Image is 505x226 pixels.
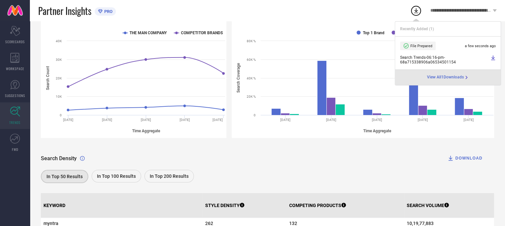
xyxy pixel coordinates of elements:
text: 0 [254,113,256,117]
text: 20K [56,76,62,80]
span: TRENDS [9,120,21,125]
text: 80K % [247,39,256,43]
tspan: Search Coverage [236,63,241,93]
text: THE MAN COMPANY [129,31,167,35]
span: Recently Added ( 1 ) [400,27,434,31]
p: COMPETING PRODUCTS [289,203,346,208]
button: DOWNLOAD [439,152,491,165]
text: [DATE] [63,118,73,122]
div: DOWNLOAD [447,155,482,162]
span: In Top 200 Results [150,173,189,179]
span: View All 1 Downloads [427,75,464,80]
text: [DATE] [212,118,223,122]
span: Search Trends - 06:16-pm - 68a715338906a06534501154 [400,55,489,64]
div: Open download page [427,75,469,80]
span: FWD [12,147,18,152]
span: In Top 50 Results [46,174,83,179]
text: 40K [56,39,62,43]
span: In Top 100 Results [97,173,136,179]
text: [DATE] [180,118,190,122]
span: Search Density [41,155,77,162]
span: SUGGESTIONS [5,93,25,98]
p: SEARCH VOLUME [407,203,449,208]
text: [DATE] [141,118,151,122]
text: 60K % [247,58,256,61]
text: [DATE] [372,118,382,122]
span: 10,19,77,883 [407,221,491,226]
text: 0 [60,113,62,117]
th: KEYWORD [41,193,203,218]
p: STYLE DENSITY [205,203,244,208]
text: 30K [56,58,62,61]
text: [DATE] [280,118,291,122]
a: View All1Downloads [427,75,469,80]
span: SCORECARDS [5,39,25,44]
text: [DATE] [326,118,336,122]
tspan: Time Aggregate [363,129,391,133]
span: WORKSPACE [6,66,24,71]
span: Partner Insights [38,4,91,18]
tspan: Time Aggregate [132,129,160,133]
text: COMPETITOR BRANDS [181,31,223,35]
text: 20K % [247,95,256,98]
span: a few seconds ago [465,44,496,48]
text: [DATE] [418,118,428,122]
span: PRO [103,9,113,14]
span: 262 [205,221,284,226]
span: 132 [289,221,401,226]
span: File Prepared [410,44,432,48]
text: [DATE] [102,118,112,122]
text: [DATE] [463,118,474,122]
tspan: Search Count [45,66,50,90]
text: 10K [56,95,62,98]
div: Open download list [410,5,422,17]
text: 40K % [247,76,256,80]
span: myntra [43,221,200,226]
text: Top 1 Brand [363,31,384,35]
a: Download [490,55,496,64]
